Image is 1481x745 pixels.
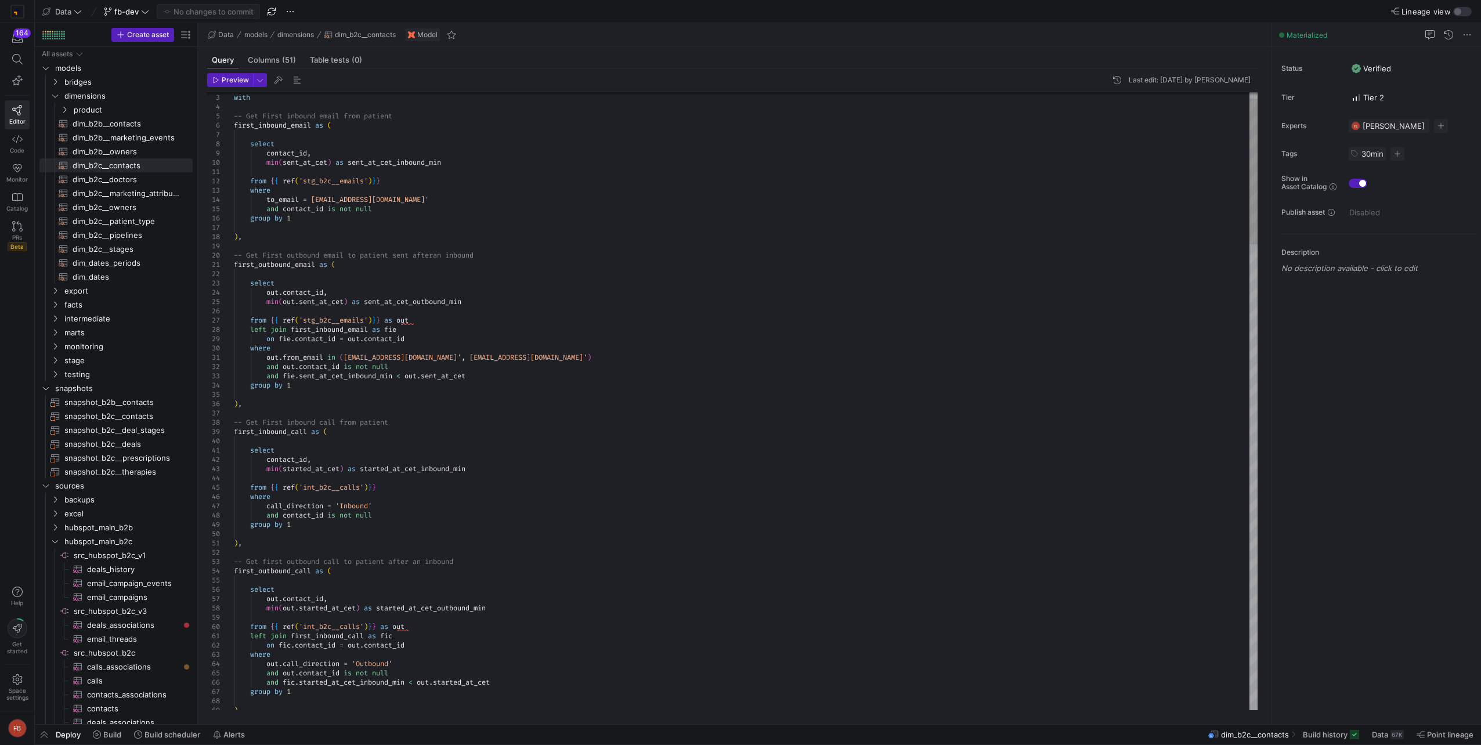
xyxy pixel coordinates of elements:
span: fie [279,334,291,343]
img: Verified [1352,64,1361,73]
span: sent_at_cet_inbound_min [348,158,441,167]
span: -- Get First outbound email to patient sent after [234,251,433,260]
span: 'stg_b2c__emails' [299,176,368,186]
span: dim_b2c__contacts [335,31,396,39]
span: (0) [352,56,362,64]
span: [EMAIL_ADDRESS][DOMAIN_NAME]' [469,353,587,362]
span: Data [55,7,71,16]
span: by [274,214,283,223]
button: Data [205,28,237,42]
button: Build scheduler [129,725,205,744]
span: , [238,232,242,241]
a: dim_b2b__marketing_events​​​​​​​​​​ [39,131,193,144]
div: 7 [207,130,220,139]
div: Press SPACE to select this row. [39,172,193,186]
div: Press SPACE to select this row. [39,61,193,75]
div: 31 [207,353,220,362]
span: sent_at_cet [283,158,327,167]
span: Catalog [6,205,28,212]
a: Catalog [5,187,30,216]
span: dim_b2b__contacts​​​​​​​​​​ [73,117,179,131]
span: contact_id [283,288,323,297]
span: calls_associations​​​​​​​​​ [87,660,179,674]
span: as [319,260,327,269]
img: Tier 2 - Important [1352,93,1361,102]
div: Press SPACE to select this row. [39,214,193,228]
span: src_hubspot_b2c​​​​​​​​ [74,646,191,660]
span: } [372,176,376,186]
div: 20 [207,251,220,260]
span: as [335,158,344,167]
a: calls_associations​​​​​​​​​ [39,660,193,674]
a: deals_history​​​​​​​​​ [39,562,193,576]
a: calls​​​​​​​​​ [39,674,193,688]
div: 15 [207,204,220,214]
a: snapshot_b2c__therapies​​​​​​​ [39,465,193,479]
span: Model [417,31,438,39]
div: All assets [42,50,73,58]
a: email_threads​​​​​​​​​ [39,632,193,646]
span: deals_associations​​​​​​​​​ [87,619,179,632]
span: [PERSON_NAME] [1363,121,1425,131]
div: Press SPACE to select this row. [39,242,193,256]
span: sent_at_cet_outbound_min [364,297,461,306]
div: 30 [207,343,220,353]
button: Build history [1298,725,1364,744]
span: product [74,103,191,117]
span: } [376,176,380,186]
span: first_inbound_email [234,121,311,130]
a: dim_b2c__doctors​​​​​​​​​​ [39,172,193,186]
span: contact_id [295,334,335,343]
span: fb-dev [114,7,139,16]
span: group [250,214,270,223]
span: select [250,139,274,149]
span: models [55,62,191,75]
a: deals_associations​​​​​​​​​ [39,715,193,729]
button: 164 [5,28,30,49]
a: Code [5,129,30,158]
span: bridges [64,75,191,89]
span: Columns [248,56,296,64]
span: snapshot_b2c__therapies​​​​​​​ [64,465,179,479]
span: snapshot_b2c__deals​​​​​​​ [64,437,179,451]
a: dim_b2c__pipelines​​​​​​​​​​ [39,228,193,242]
span: sources [55,479,191,493]
button: Data67K [1367,725,1409,744]
span: (51) [282,56,296,64]
a: dim_b2c__stages​​​​​​​​​​ [39,242,193,256]
span: contact_id [364,334,404,343]
div: 29 [207,334,220,343]
span: email_campaigns​​​​​​​​​ [87,591,179,604]
span: Data [218,31,234,39]
span: , [307,149,311,158]
div: Press SPACE to select this row. [39,228,193,242]
span: Publish asset [1281,208,1325,216]
span: deals_associations​​​​​​​​​ [87,716,179,729]
a: deals_associations​​​​​​​​​ [39,618,193,632]
span: . [279,353,283,362]
p: No description available - click to edit [1281,263,1476,273]
span: Table tests [310,56,362,64]
span: export [64,284,191,298]
div: 8 [207,139,220,149]
span: not [339,204,352,214]
span: ) [344,297,348,306]
div: Press SPACE to select this row. [39,75,193,89]
div: 14 [207,195,220,204]
span: where [250,343,270,353]
div: 16 [207,214,220,223]
span: as [384,316,392,325]
div: 4 [207,102,220,111]
span: Build scheduler [145,730,200,739]
a: Editor [5,100,30,129]
span: min [266,297,279,306]
div: 21 [207,260,220,269]
span: dim_dates​​​​​​​​​​ [73,270,179,284]
span: null [356,204,372,214]
span: . [360,334,364,343]
span: dim_b2c__marketing_attribution​​​​​​​​​​ [73,187,179,200]
div: Press SPACE to select this row. [39,284,193,298]
span: models [244,31,268,39]
span: 1 [287,214,291,223]
span: ) [587,353,591,362]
